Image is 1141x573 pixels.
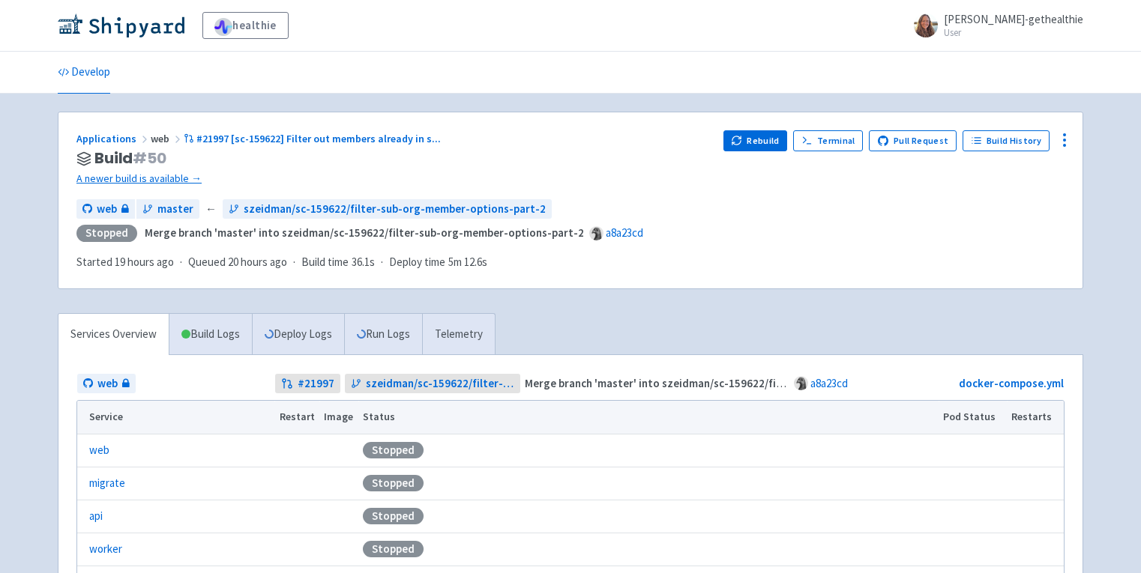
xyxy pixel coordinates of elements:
a: #21997 [sc-159622] Filter out members already in s... [184,132,443,145]
span: #21997 [sc-159622] Filter out members already in s ... [196,132,441,145]
div: Stopped [363,508,424,524]
a: szeidman/sc-159622/filter-sub-org-member-options-part-2 [223,199,552,219]
span: [PERSON_NAME]-gethealthie [944,12,1083,26]
span: # 50 [133,148,166,169]
div: Stopped [363,475,424,491]
a: #21997 [275,374,340,394]
small: User [944,28,1083,37]
span: Build [94,150,166,167]
span: web [97,375,118,392]
a: web [89,442,109,459]
a: Build Logs [169,314,252,355]
span: Queued [188,255,287,269]
th: Status [358,401,939,434]
a: Terminal [793,130,863,151]
span: master [157,201,193,218]
div: Stopped [363,541,424,557]
a: Build History [963,130,1050,151]
span: Deploy time [389,254,445,271]
strong: Merge branch 'master' into szeidman/sc-159622/filter-sub-org-member-options-part-2 [525,376,964,390]
button: Rebuild [723,130,788,151]
a: api [89,508,103,525]
a: szeidman/sc-159622/filter-sub-org-member-options-part-2 [345,374,521,394]
span: Build time [301,254,349,271]
th: Image [319,401,358,434]
time: 19 hours ago [115,255,174,269]
a: [PERSON_NAME]-gethealthie User [905,13,1083,37]
a: A newer build is available → [76,170,711,187]
a: Deploy Logs [252,314,344,355]
div: Stopped [363,442,424,458]
a: healthie [202,12,289,39]
a: web [76,199,135,219]
span: web [97,201,117,218]
img: Shipyard logo [58,13,184,37]
th: Service [77,401,274,434]
strong: Merge branch 'master' into szeidman/sc-159622/filter-sub-org-member-options-part-2 [145,225,584,240]
a: a8a23cd [810,376,848,390]
time: 20 hours ago [228,255,287,269]
a: Applications [76,132,151,145]
th: Restarts [1007,401,1064,434]
a: Pull Request [869,130,957,151]
th: Pod Status [939,401,1007,434]
span: szeidman/sc-159622/filter-sub-org-member-options-part-2 [244,201,546,218]
a: Telemetry [422,314,495,355]
span: Started [76,255,174,269]
th: Restart [274,401,319,434]
div: · · · [76,254,496,271]
a: master [136,199,199,219]
a: Services Overview [58,314,169,355]
a: docker-compose.yml [959,376,1064,390]
span: 36.1s [352,254,375,271]
a: Develop [58,52,110,94]
a: Run Logs [344,314,422,355]
span: ← [205,201,217,218]
div: Stopped [76,225,137,242]
span: szeidman/sc-159622/filter-sub-org-member-options-part-2 [366,375,515,392]
a: web [77,374,136,394]
a: migrate [89,475,125,492]
span: 5m 12.6s [448,254,487,271]
a: worker [89,541,122,558]
span: web [151,132,184,145]
a: a8a23cd [606,225,643,240]
strong: # 21997 [298,375,334,392]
